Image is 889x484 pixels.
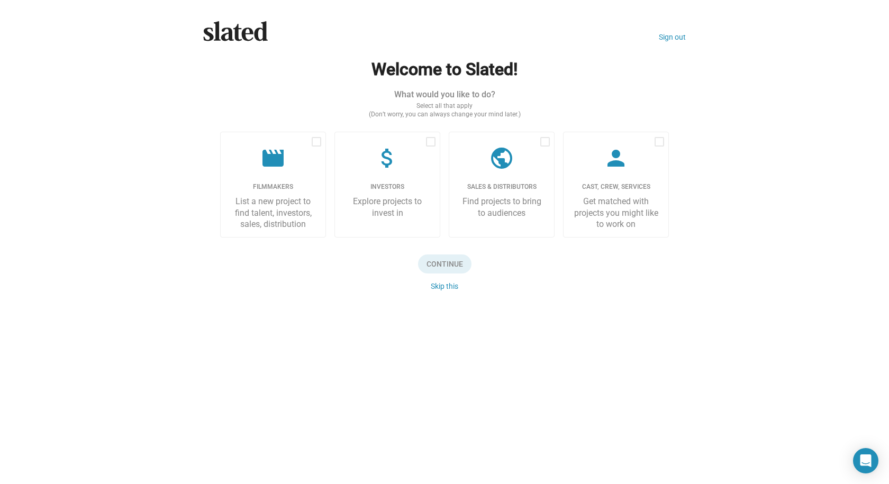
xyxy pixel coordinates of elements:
[220,102,669,119] div: Select all that apply (Don’t worry, you can always change your mind later.)
[375,145,400,171] mat-icon: attach_money
[572,196,660,230] div: Get matched with projects you might like to work on
[489,145,514,171] mat-icon: public
[853,448,878,473] div: Open Intercom Messenger
[229,196,317,230] div: List a new project to find talent, investors, sales, distribution
[260,145,286,171] mat-icon: movie
[343,183,431,191] div: Investors
[229,183,317,191] div: Filmmakers
[220,89,669,100] div: What would you like to do?
[458,183,546,191] div: Sales & Distributors
[343,196,431,218] div: Explore projects to invest in
[572,183,660,191] div: Cast, Crew, Services
[431,282,458,290] button: Cancel investor application
[458,196,546,218] div: Find projects to bring to audiences
[418,254,471,273] span: Continue
[603,145,629,171] mat-icon: person
[659,33,686,41] a: Sign out
[220,58,669,81] h2: Welcome to Slated!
